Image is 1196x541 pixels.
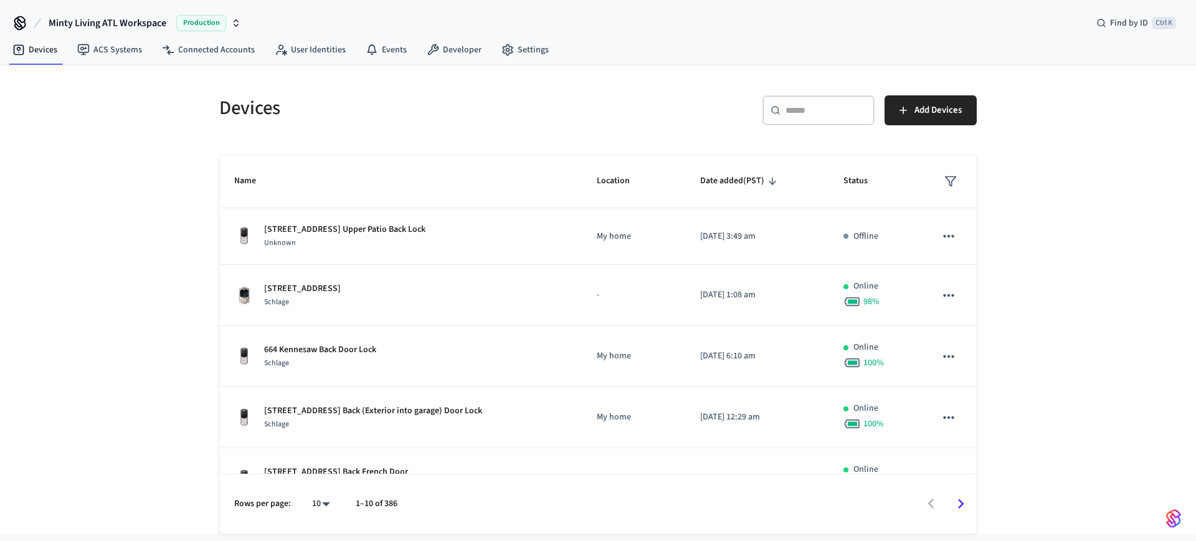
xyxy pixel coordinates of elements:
[597,230,670,243] p: My home
[264,419,289,429] span: Schlage
[597,411,670,424] p: My home
[491,39,559,61] a: Settings
[234,408,254,428] img: Yale Assure Touchscreen Wifi Smart Lock, Satin Nickel, Front
[234,469,254,489] img: Yale Assure Touchscreen Wifi Smart Lock, Satin Nickel, Front
[863,418,884,430] span: 100 %
[264,223,425,236] p: [STREET_ADDRESS] Upper Patio Back Lock
[853,463,878,476] p: Online
[417,39,491,61] a: Developer
[700,171,781,191] span: Date added(PST)
[1166,509,1181,529] img: SeamLogoGradient.69752ec5.svg
[234,226,254,246] img: Yale Assure Touchscreen Wifi Smart Lock, Satin Nickel, Front
[152,39,265,61] a: Connected Accounts
[700,350,814,363] p: [DATE] 6:10 am
[356,497,397,510] p: 1–10 of 386
[1110,17,1148,29] span: Find by ID
[597,350,670,363] p: My home
[176,15,226,31] span: Production
[597,289,670,302] p: -
[265,39,356,61] a: User Identities
[700,472,814,485] p: [DATE] 11:48 pm
[853,280,878,293] p: Online
[306,495,336,513] div: 10
[356,39,417,61] a: Events
[1152,17,1176,29] span: Ctrl K
[853,341,878,354] p: Online
[597,472,670,485] p: My home
[2,39,67,61] a: Devices
[700,411,814,424] p: [DATE] 12:29 am
[853,230,878,243] p: Offline
[264,466,408,479] p: [STREET_ADDRESS] Back French Door
[234,171,272,191] span: Name
[67,39,152,61] a: ACS Systems
[843,171,884,191] span: Status
[234,347,254,366] img: Yale Assure Touchscreen Wifi Smart Lock, Satin Nickel, Front
[700,289,814,302] p: [DATE] 1:08 am
[264,358,289,368] span: Schlage
[219,95,591,121] h5: Devices
[264,343,376,357] p: 664 Kennesaw Back Door Lock
[863,295,880,308] span: 98 %
[863,357,884,369] span: 100 %
[264,237,296,248] span: Unknown
[234,285,254,305] img: Schlage Sense Smart Deadbolt with Camelot Trim, Front
[914,102,962,118] span: Add Devices
[885,95,977,125] button: Add Devices
[49,16,166,31] span: Minty Living ATL Workspace
[1086,12,1186,34] div: Find by IDCtrl K
[700,230,814,243] p: [DATE] 3:49 am
[853,402,878,415] p: Online
[597,171,646,191] span: Location
[264,405,482,418] p: [STREET_ADDRESS] Back (Exterior into garage) Door Lock
[264,282,341,295] p: [STREET_ADDRESS]
[264,297,289,307] span: Schlage
[946,489,975,519] button: Go to next page
[234,497,291,510] p: Rows per page:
